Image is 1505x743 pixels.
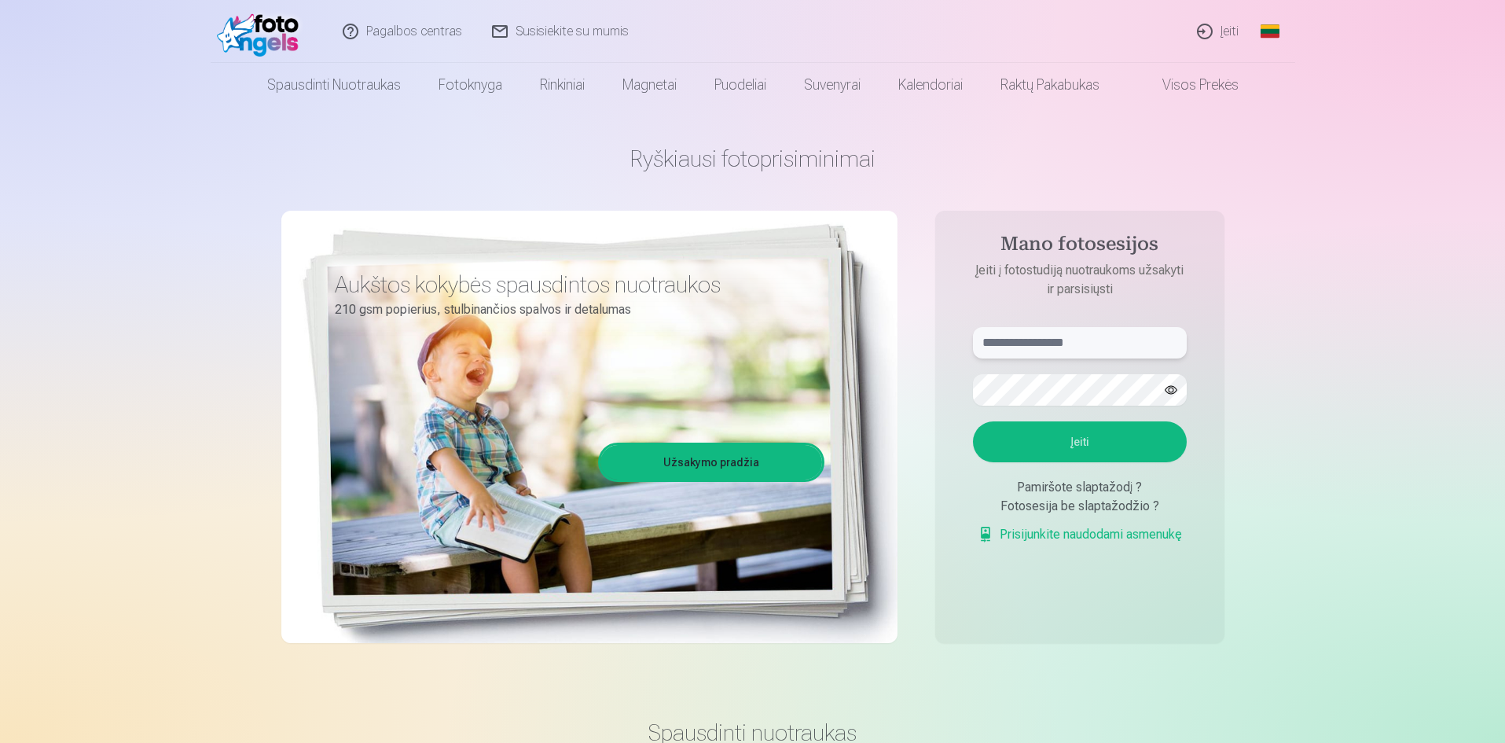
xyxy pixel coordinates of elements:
[957,261,1202,299] p: Įeiti į fotostudiją nuotraukoms užsakyti ir parsisiųsti
[879,63,982,107] a: Kalendoriai
[957,233,1202,261] h4: Mano fotosesijos
[973,478,1187,497] div: Pamiršote slaptažodį ?
[420,63,521,107] a: Fotoknyga
[978,525,1182,544] a: Prisijunkite naudodami asmenukę
[335,299,813,321] p: 210 gsm popierius, stulbinančios spalvos ir detalumas
[217,6,307,57] img: /fa2
[281,145,1224,173] h1: Ryškiausi fotoprisiminimai
[248,63,420,107] a: Spausdinti nuotraukas
[604,63,696,107] a: Magnetai
[982,63,1118,107] a: Raktų pakabukas
[785,63,879,107] a: Suvenyrai
[600,445,822,480] a: Užsakymo pradžia
[1118,63,1257,107] a: Visos prekės
[696,63,785,107] a: Puodeliai
[973,497,1187,516] div: Fotosesija be slaptažodžio ?
[335,270,813,299] h3: Aukštos kokybės spausdintos nuotraukos
[521,63,604,107] a: Rinkiniai
[973,421,1187,462] button: Įeiti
